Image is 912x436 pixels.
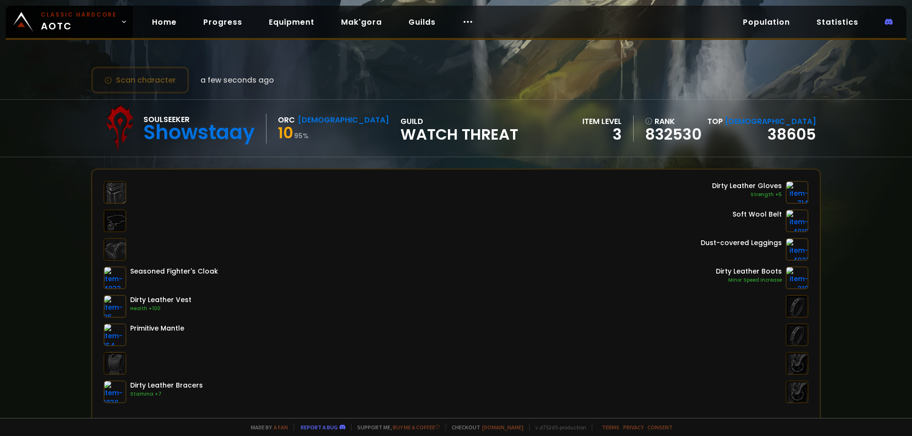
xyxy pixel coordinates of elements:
[786,181,808,204] img: item-714
[623,424,644,431] a: Privacy
[809,12,866,32] a: Statistics
[130,380,203,390] div: Dirty Leather Bracers
[104,380,126,403] img: item-1836
[245,424,288,431] span: Made by
[400,127,518,142] span: Watch Threat
[333,12,389,32] a: Mak'gora
[401,12,443,32] a: Guilds
[645,115,702,127] div: rank
[716,266,782,276] div: Dirty Leather Boots
[278,114,295,126] div: Orc
[301,424,338,431] a: Report a bug
[104,266,126,289] img: item-4933
[143,114,255,125] div: Soulseeker
[712,181,782,191] div: Dirty Leather Gloves
[130,295,191,305] div: Dirty Leather Vest
[482,424,523,431] a: [DOMAIN_NAME]
[707,115,816,127] div: Top
[647,424,673,431] a: Consent
[104,295,126,318] img: item-85
[41,10,117,19] small: Classic Hardcore
[393,424,440,431] a: Buy me a coffee
[144,12,184,32] a: Home
[768,123,816,145] a: 38605
[41,10,117,33] span: AOTC
[701,238,782,248] div: Dust-covered Leggings
[582,127,622,142] div: 3
[400,115,518,142] div: guild
[143,125,255,140] div: Showstaay
[6,6,133,38] a: Classic HardcoreAOTC
[130,266,218,276] div: Seasoned Fighter's Cloak
[732,209,782,219] div: Soft Wool Belt
[716,276,782,284] div: Minor Speed Increase
[104,323,126,346] img: item-154
[725,116,816,127] span: [DEMOGRAPHIC_DATA]
[582,115,622,127] div: item level
[130,390,203,398] div: Stamina +7
[735,12,798,32] a: Population
[351,424,440,431] span: Support me,
[602,424,619,431] a: Terms
[294,131,309,141] small: 95 %
[298,114,389,126] div: [DEMOGRAPHIC_DATA]
[786,209,808,232] img: item-4919
[130,305,191,313] div: Health +100
[712,191,782,199] div: Strength +5
[529,424,586,431] span: v. d752d5 - production
[200,74,274,86] span: a few seconds ago
[645,127,702,142] a: 832530
[196,12,250,32] a: Progress
[91,66,189,94] button: Scan character
[786,266,808,289] img: item-210
[130,323,184,333] div: Primitive Mantle
[446,424,523,431] span: Checkout
[261,12,322,32] a: Equipment
[278,122,293,143] span: 10
[274,424,288,431] a: a fan
[786,238,808,261] img: item-4921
